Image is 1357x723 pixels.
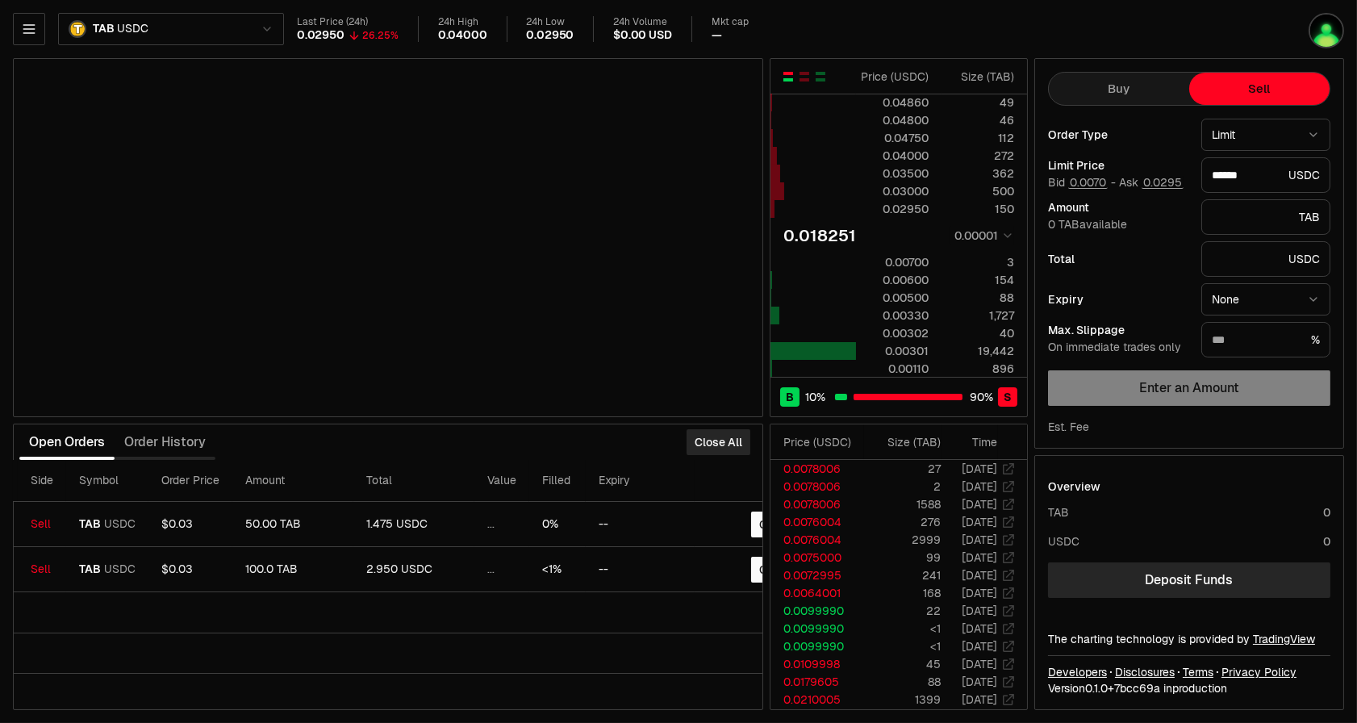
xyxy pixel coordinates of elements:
[770,513,864,531] td: 0.0076004
[954,434,997,450] div: Time
[962,657,997,671] time: [DATE]
[1310,15,1342,47] img: 123
[864,602,942,620] td: 22
[1115,664,1175,680] a: Disclosures
[857,94,929,111] div: 0.04860
[104,517,136,532] span: USDC
[864,691,942,708] td: 1399
[474,460,529,502] th: Value
[942,325,1014,341] div: 40
[1048,324,1188,336] div: Max. Slippage
[1048,202,1188,213] div: Amount
[1068,176,1108,189] button: 0.0070
[962,586,997,600] time: [DATE]
[783,434,863,450] div: Price ( USDC )
[245,517,340,532] div: 50.00 TAB
[31,517,53,532] div: Sell
[1048,504,1069,520] div: TAB
[1048,217,1127,232] span: 0 TAB available
[857,290,929,306] div: 0.00500
[857,307,929,324] div: 0.00330
[70,22,85,36] img: TAB Logo
[1048,562,1330,598] a: Deposit Funds
[31,562,53,577] div: Sell
[864,495,942,513] td: 1588
[864,673,942,691] td: 88
[770,478,864,495] td: 0.0078006
[864,549,942,566] td: 99
[687,429,750,455] button: Close All
[798,70,811,83] button: Show Sell Orders Only
[14,59,762,416] iframe: Financial Chart
[770,549,864,566] td: 0.0075000
[942,201,1014,217] div: 150
[1004,389,1012,405] span: S
[962,604,997,618] time: [DATE]
[1048,160,1188,171] div: Limit Price
[712,16,749,28] div: Mkt cap
[1048,680,1330,696] div: Version 0.1.0 + in production
[1201,157,1330,193] div: USDC
[586,460,695,502] th: Expiry
[1049,73,1189,105] button: Buy
[245,562,340,577] div: 100.0 TAB
[751,512,798,537] button: Close
[942,69,1014,85] div: Size ( TAB )
[1114,681,1160,696] span: 7bcc69aec9e7e1e45a1acad00be7fd64b204d80e
[962,692,997,707] time: [DATE]
[527,28,574,43] div: 0.02950
[864,655,942,673] td: 45
[770,602,864,620] td: 0.0099990
[857,361,929,377] div: 0.00110
[962,568,997,583] time: [DATE]
[942,272,1014,288] div: 154
[942,361,1014,377] div: 896
[962,675,997,689] time: [DATE]
[786,389,794,405] span: B
[1048,479,1100,495] div: Overview
[770,691,864,708] td: 0.0210005
[770,495,864,513] td: 0.0078006
[962,515,997,529] time: [DATE]
[1048,176,1116,190] span: Bid -
[438,16,487,28] div: 24h High
[864,531,942,549] td: 2999
[942,307,1014,324] div: 1,727
[115,426,215,458] button: Order History
[1048,253,1188,265] div: Total
[962,479,997,494] time: [DATE]
[613,28,671,43] div: $0.00 USD
[877,434,941,450] div: Size ( TAB )
[864,566,942,584] td: 241
[1201,199,1330,235] div: TAB
[366,517,461,532] div: 1.475 USDC
[942,290,1014,306] div: 88
[161,562,193,576] span: $0.03
[864,637,942,655] td: <1
[857,130,929,146] div: 0.04750
[770,673,864,691] td: 0.0179605
[942,165,1014,182] div: 362
[1119,176,1184,190] span: Ask
[527,16,574,28] div: 24h Low
[962,462,997,476] time: [DATE]
[117,22,148,36] span: USDC
[148,460,232,502] th: Order Price
[864,620,942,637] td: <1
[971,389,994,405] span: 90 %
[864,460,942,478] td: 27
[1142,176,1184,189] button: 0.0295
[438,28,487,43] div: 0.04000
[770,460,864,478] td: 0.0078006
[950,226,1014,245] button: 0.00001
[104,562,136,577] span: USDC
[962,621,997,636] time: [DATE]
[487,517,516,532] div: ...
[806,389,826,405] span: 10 %
[79,517,101,532] span: TAB
[1323,533,1330,550] div: 0
[782,70,795,83] button: Show Buy and Sell Orders
[770,584,864,602] td: 0.0064001
[857,325,929,341] div: 0.00302
[864,478,942,495] td: 2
